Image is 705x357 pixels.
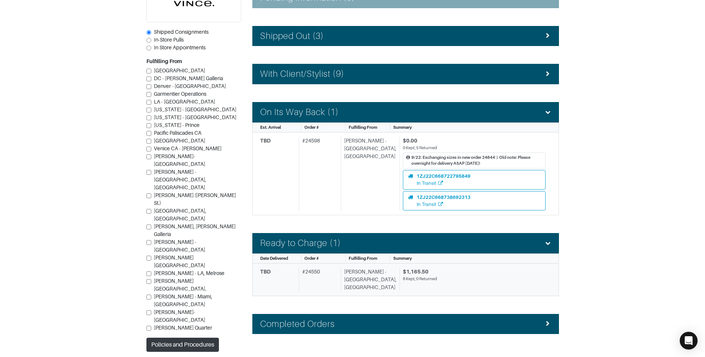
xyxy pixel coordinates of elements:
input: [PERSON_NAME][GEOGRAPHIC_DATA]. [146,279,151,284]
span: Pacific Paliscades CA [154,130,201,136]
input: Venice CA - [PERSON_NAME] [146,147,151,151]
input: [PERSON_NAME] - [GEOGRAPHIC_DATA] [146,240,151,245]
span: [PERSON_NAME] - [GEOGRAPHIC_DATA] [154,239,205,253]
div: # 24550 [299,268,338,291]
div: 8 Kept, 0 Returned [403,276,546,282]
input: In-Store Pulls [146,38,151,43]
a: 1ZJ22C668738692313In Transit [403,191,546,210]
span: Order # [304,125,319,130]
span: Shipped Consignments [154,29,208,35]
span: [PERSON_NAME][GEOGRAPHIC_DATA]. [154,278,206,292]
a: 1ZJ22C668722795849In Transit [403,170,546,189]
h4: With Client/Stylist (9) [260,69,344,79]
input: Denver - [GEOGRAPHIC_DATA] [146,84,151,89]
input: [PERSON_NAME] Quarter [146,326,151,331]
span: TBD [260,269,271,275]
span: [PERSON_NAME] - [GEOGRAPHIC_DATA], [GEOGRAPHIC_DATA] [154,169,206,190]
span: [GEOGRAPHIC_DATA] [154,138,205,144]
div: $0.00 [403,137,546,145]
input: [GEOGRAPHIC_DATA] [146,139,151,144]
input: [PERSON_NAME] ([PERSON_NAME] St.) [146,193,151,198]
div: In Transit [417,201,470,208]
div: 9/22: Exchanging sizes in new order 24644 :) Old note: Please overnight for delivery ASAP [DATE]! [411,154,542,167]
span: Est. Arrival [260,125,281,130]
input: In Store Appointments [146,46,151,50]
input: Shipped Consignments [146,30,151,35]
span: [PERSON_NAME]- [GEOGRAPHIC_DATA] [154,309,205,323]
span: DC - [PERSON_NAME] Galleria [154,75,223,81]
input: [GEOGRAPHIC_DATA] [146,69,151,73]
span: Date Delivered [260,256,288,261]
span: [PERSON_NAME][GEOGRAPHIC_DATA] [154,255,205,268]
span: [PERSON_NAME] Quarter [154,325,212,331]
input: LA - [GEOGRAPHIC_DATA] [146,100,151,105]
span: [PERSON_NAME] - LA, Melrose [154,270,224,276]
div: # 24598 [299,137,338,210]
div: 1ZJ22C668738692313 [417,194,470,201]
span: Venice CA - [PERSON_NAME] [154,145,221,151]
span: Summary [393,256,412,261]
input: [US_STATE] - Prince [146,123,151,128]
input: [PERSON_NAME] - Miami, [GEOGRAPHIC_DATA] [146,295,151,299]
input: [GEOGRAPHIC_DATA], [GEOGRAPHIC_DATA] [146,209,151,214]
span: [US_STATE] - [GEOGRAPHIC_DATA] [154,107,236,112]
input: Pacific Paliscades CA [146,131,151,136]
span: Fulfilling From [349,125,377,130]
span: Order # [304,256,319,261]
div: 0 Kept, 5 Returned [403,145,546,151]
div: Open Intercom Messenger [680,332,698,350]
input: DC - [PERSON_NAME] Galleria [146,76,151,81]
span: [GEOGRAPHIC_DATA], [GEOGRAPHIC_DATA] [154,208,206,222]
button: Policies and Procedures [146,338,219,352]
input: [US_STATE] - [GEOGRAPHIC_DATA] [146,108,151,112]
span: In Store Appointments [154,45,206,50]
label: Fulfilling From [146,58,182,65]
div: [PERSON_NAME] - [GEOGRAPHIC_DATA], [GEOGRAPHIC_DATA] [341,137,397,210]
h4: On Its Way Back (1) [260,107,339,118]
span: Fulfilling From [349,256,377,261]
span: [US_STATE] - Prince [154,122,200,128]
span: [GEOGRAPHIC_DATA] [154,68,205,73]
input: [PERSON_NAME], [PERSON_NAME] Galleria [146,225,151,229]
span: Denver - [GEOGRAPHIC_DATA] [154,83,226,89]
input: [PERSON_NAME] - [GEOGRAPHIC_DATA], [GEOGRAPHIC_DATA] [146,170,151,175]
span: Summary [393,125,412,130]
span: [PERSON_NAME], [PERSON_NAME] Galleria [154,223,236,237]
span: LA - [GEOGRAPHIC_DATA] [154,99,215,105]
span: In-Store Pulls [154,37,184,43]
input: Garmentier Operations [146,92,151,97]
input: [PERSON_NAME]- [GEOGRAPHIC_DATA] [146,310,151,315]
input: [US_STATE] - [GEOGRAPHIC_DATA] [146,115,151,120]
span: Garmentier Operations [154,91,206,97]
input: [PERSON_NAME][GEOGRAPHIC_DATA] [146,256,151,261]
div: 1ZJ22C668722795849 [417,173,470,180]
h4: Completed Orders [260,319,335,330]
input: [PERSON_NAME] - LA, Melrose [146,271,151,276]
h4: Ready to Charge (1) [260,238,341,249]
span: [PERSON_NAME]-[GEOGRAPHIC_DATA] [154,153,205,167]
span: [PERSON_NAME] ([PERSON_NAME] St.) [154,192,236,206]
h4: Shipped Out (3) [260,31,324,42]
span: TBD [260,138,271,144]
div: $1,165.50 [403,268,546,276]
div: In Transit [417,180,470,187]
span: [US_STATE] - [GEOGRAPHIC_DATA] [154,114,236,120]
span: [PERSON_NAME] - Miami, [GEOGRAPHIC_DATA] [154,294,212,307]
input: [PERSON_NAME]-[GEOGRAPHIC_DATA] [146,154,151,159]
div: [PERSON_NAME] - [GEOGRAPHIC_DATA], [GEOGRAPHIC_DATA] [341,268,397,291]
